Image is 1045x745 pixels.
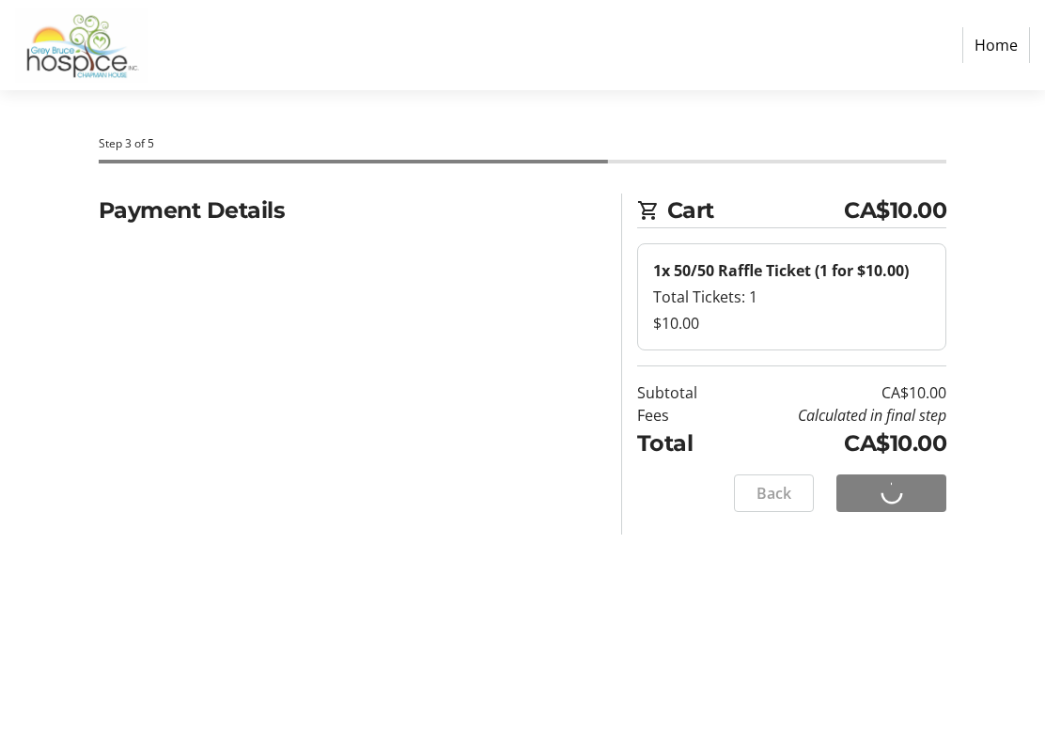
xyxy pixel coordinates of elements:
td: Calculated in final step [726,404,947,427]
td: Subtotal [637,381,726,404]
td: CA$10.00 [726,427,947,460]
img: Grey Bruce Hospice's Logo [15,8,148,83]
td: Fees [637,404,726,427]
td: Total [637,427,726,460]
div: Total Tickets: 1 [653,286,931,308]
strong: 1x 50/50 Raffle Ticket (1 for $10.00) [653,260,909,281]
td: CA$10.00 [726,381,947,404]
span: CA$10.00 [844,194,946,227]
span: Cart [667,194,845,227]
div: Step 3 of 5 [99,135,947,152]
a: Home [962,27,1030,63]
div: $10.00 [653,312,931,334]
h2: Payment Details [99,194,599,227]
